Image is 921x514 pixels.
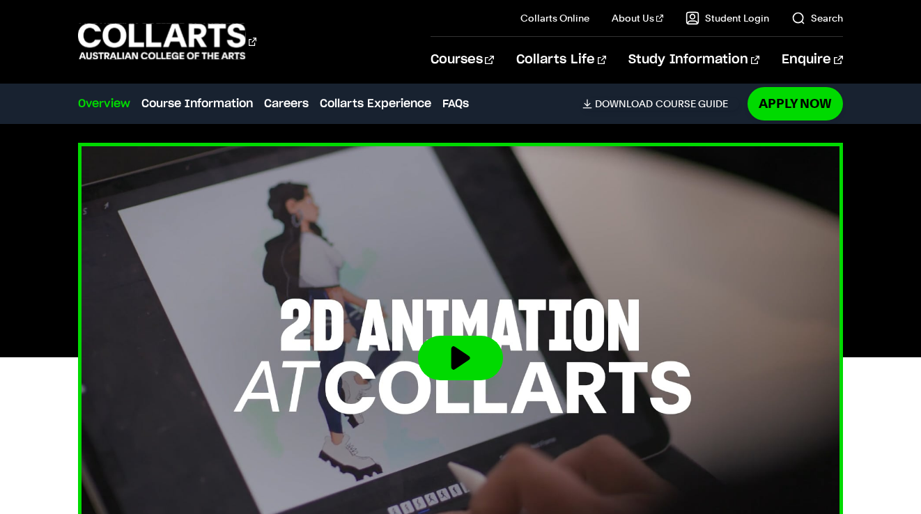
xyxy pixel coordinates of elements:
[320,95,431,112] a: Collarts Experience
[582,98,739,110] a: DownloadCourse Guide
[442,95,469,112] a: FAQs
[782,37,842,83] a: Enquire
[78,22,256,61] div: Go to homepage
[516,37,606,83] a: Collarts Life
[686,11,769,25] a: Student Login
[520,11,589,25] a: Collarts Online
[612,11,663,25] a: About Us
[141,95,253,112] a: Course Information
[431,37,494,83] a: Courses
[791,11,843,25] a: Search
[78,95,130,112] a: Overview
[748,87,843,120] a: Apply Now
[628,37,759,83] a: Study Information
[595,98,653,110] span: Download
[264,95,309,112] a: Careers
